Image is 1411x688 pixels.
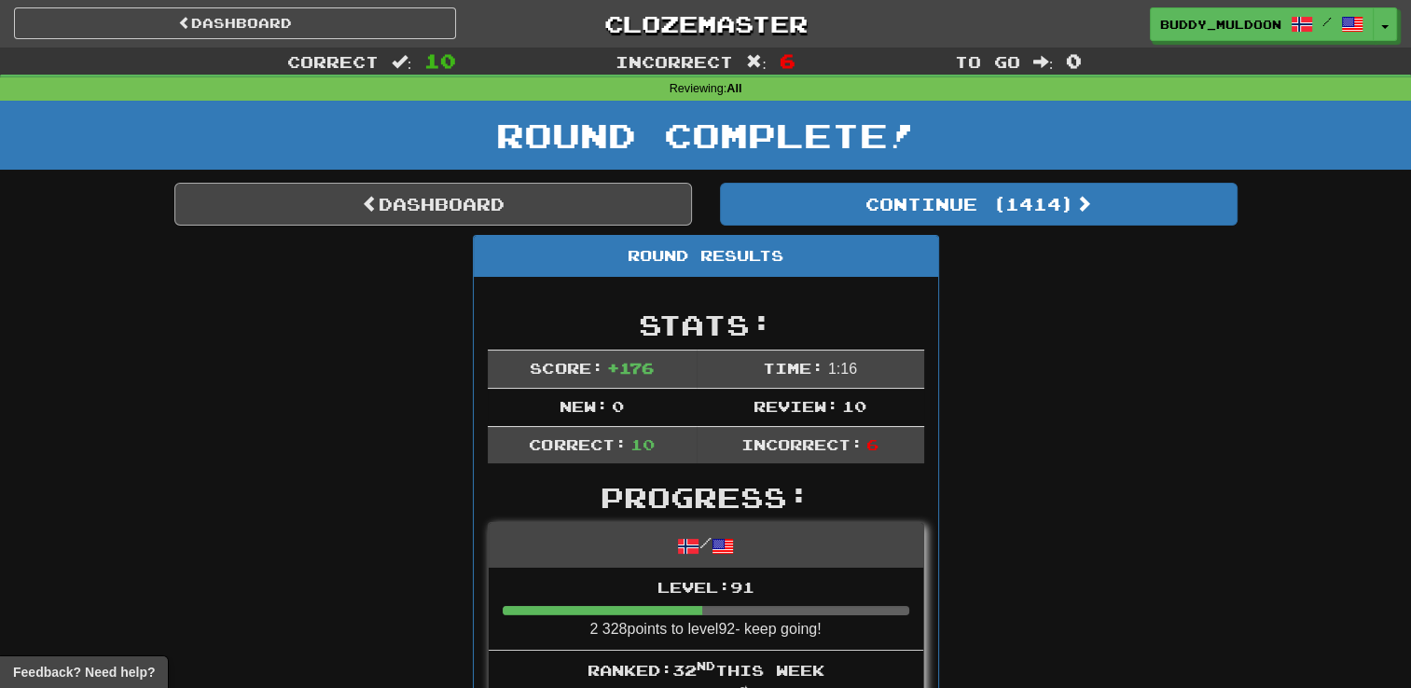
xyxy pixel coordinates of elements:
span: 10 [630,435,655,453]
a: Dashboard [14,7,456,39]
h2: Progress: [488,482,924,513]
span: 6 [866,435,878,453]
span: 6 [780,49,795,72]
span: Correct [287,52,379,71]
span: : [392,54,412,70]
span: + 176 [607,359,654,377]
span: / [1322,15,1332,28]
span: : [746,54,767,70]
span: 0 [612,397,624,415]
span: 0 [1066,49,1082,72]
span: Incorrect: [741,435,863,453]
a: Buddy_Muldoon / [1150,7,1374,41]
span: 10 [424,49,456,72]
sup: nd [697,659,715,672]
span: Time: [763,359,823,377]
h2: Stats: [488,310,924,340]
span: Incorrect [616,52,733,71]
span: Score: [530,359,602,377]
span: Review: [754,397,838,415]
span: 10 [842,397,866,415]
span: : [1033,54,1054,70]
a: Dashboard [174,183,692,226]
span: To go [955,52,1020,71]
span: Open feedback widget [13,663,155,681]
div: / [489,523,923,567]
strong: All [726,82,741,95]
span: Buddy_Muldoon [1160,16,1281,33]
a: Clozemaster [484,7,926,40]
div: Round Results [474,236,938,277]
button: Continue (1414) [720,183,1238,226]
h1: Round Complete! [7,117,1404,154]
span: Ranked: 32 this week [588,661,824,679]
li: 2 328 points to level 92 - keep going! [489,568,923,652]
span: 1 : 16 [828,361,857,377]
span: New: [560,397,608,415]
span: Correct: [529,435,626,453]
span: Level: 91 [657,578,754,596]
